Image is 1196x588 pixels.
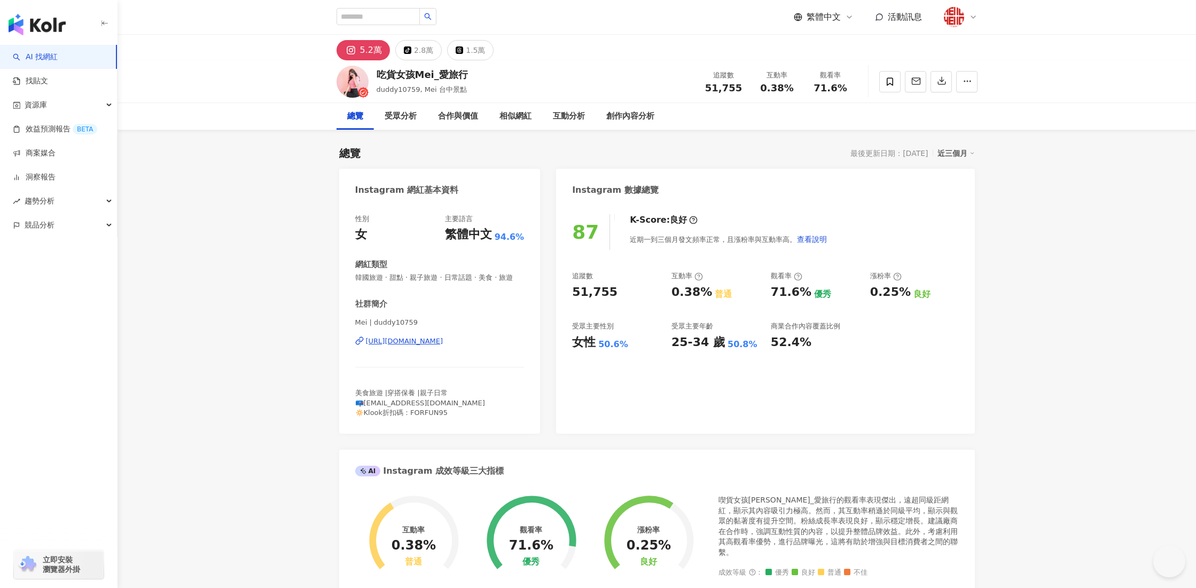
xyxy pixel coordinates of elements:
div: 女 [355,226,367,243]
div: 良好 [640,557,657,567]
a: searchAI 找網紅 [13,52,58,62]
div: 性別 [355,214,369,224]
span: duddy10759, Mei 台中景點 [377,85,467,93]
div: 總覽 [339,146,361,161]
a: 找貼文 [13,76,48,87]
div: 追蹤數 [703,70,744,81]
img: logo [9,14,66,35]
a: 效益預測報告BETA [13,124,97,135]
div: 近期一到三個月發文頻率正常，且漲粉率與互動率高。 [630,229,827,250]
div: 50.6% [598,339,628,350]
a: 商案媒合 [13,148,56,159]
div: 52.4% [771,334,811,351]
span: 韓國旅遊 · 甜點 · 親子旅遊 · 日常話題 · 美食 · 旅遊 [355,273,525,283]
div: 網紅類型 [355,259,387,270]
div: 優秀 [522,557,540,567]
div: 近三個月 [937,146,975,160]
div: 0.38% [671,284,712,301]
a: 洞察報告 [13,172,56,183]
div: 觀看率 [520,526,542,534]
div: 互動率 [757,70,798,81]
div: 漲粉率 [637,526,660,534]
div: 商業合作內容覆蓋比例 [771,322,840,331]
img: chrome extension [17,556,38,573]
iframe: Help Scout Beacon - Open [1153,545,1185,577]
div: 繁體中文 [445,226,492,243]
span: 美食旅遊 |穿搭保養 |親子日常 📪[EMAIL_ADDRESS][DOMAIN_NAME] 🔅Klook折扣碼：FORFUN95 [355,389,485,416]
div: 吃貨女孩Mei_愛旅行 [377,68,468,81]
div: Instagram 數據總覽 [572,184,659,196]
div: [URL][DOMAIN_NAME] [366,336,443,346]
span: 0.38% [760,83,793,93]
button: 2.8萬 [395,40,442,60]
span: 不佳 [844,569,867,577]
span: 71.6% [814,83,847,93]
span: 普通 [818,569,841,577]
div: 成效等級 ： [718,569,959,577]
div: 合作與價值 [438,110,478,123]
img: %E5%A5%BD%E4%BA%8Blogo20180824.png [944,7,964,27]
span: 良好 [792,569,815,577]
span: 繁體中文 [807,11,841,23]
div: 普通 [405,557,422,567]
div: 互動分析 [553,110,585,123]
div: 5.2萬 [360,43,382,58]
span: 資源庫 [25,93,47,117]
a: chrome extension立即安裝 瀏覽器外掛 [14,550,104,579]
div: 1.5萬 [466,43,485,58]
div: 最後更新日期：[DATE] [850,149,928,158]
span: rise [13,198,20,205]
span: 競品分析 [25,213,54,237]
div: 受眾主要年齡 [671,322,713,331]
button: 1.5萬 [447,40,494,60]
div: 良好 [913,288,931,300]
div: 0.38% [392,538,436,553]
div: 受眾主要性別 [572,322,614,331]
div: 總覽 [347,110,363,123]
div: 漲粉率 [870,271,902,281]
div: 良好 [670,214,687,226]
div: 優秀 [814,288,831,300]
button: 查看說明 [796,229,827,250]
button: 5.2萬 [337,40,390,60]
div: K-Score : [630,214,698,226]
div: 71.6% [509,538,553,553]
div: 互動率 [402,526,425,534]
div: 25-34 歲 [671,334,725,351]
div: 51,755 [572,284,617,301]
div: 2.8萬 [414,43,433,58]
div: 0.25% [870,284,911,301]
div: 普通 [715,288,732,300]
div: Instagram 成效等級三大指標 [355,465,504,477]
span: 94.6% [495,231,525,243]
span: 活動訊息 [888,12,922,22]
div: 創作內容分析 [606,110,654,123]
div: 71.6% [771,284,811,301]
span: search [424,13,432,20]
div: 觀看率 [810,70,851,81]
div: 互動率 [671,271,703,281]
div: 主要語言 [445,214,473,224]
span: 51,755 [705,82,742,93]
div: 追蹤數 [572,271,593,281]
div: 喫貨女孩[PERSON_NAME]_愛旅行的觀看率表現傑出，遠超同級距網紅，顯示其內容吸引力極高。然而，其互動率稍遜於同級平均，顯示與觀眾的黏著度有提升空間。粉絲成長率表現良好，顯示穩定增長。建... [718,495,959,558]
span: 優秀 [765,569,789,577]
span: Mei | duddy10759 [355,318,525,327]
div: Instagram 網紅基本資料 [355,184,459,196]
span: 趨勢分析 [25,189,54,213]
span: 查看說明 [797,235,827,244]
div: 50.8% [728,339,757,350]
div: 87 [572,221,599,243]
div: 0.25% [627,538,671,553]
a: [URL][DOMAIN_NAME] [355,336,525,346]
div: AI [355,466,381,476]
span: 立即安裝 瀏覽器外掛 [43,555,80,574]
div: 女性 [572,334,596,351]
div: 受眾分析 [385,110,417,123]
img: KOL Avatar [337,66,369,98]
div: 觀看率 [771,271,802,281]
div: 社群簡介 [355,299,387,310]
div: 相似網紅 [499,110,531,123]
